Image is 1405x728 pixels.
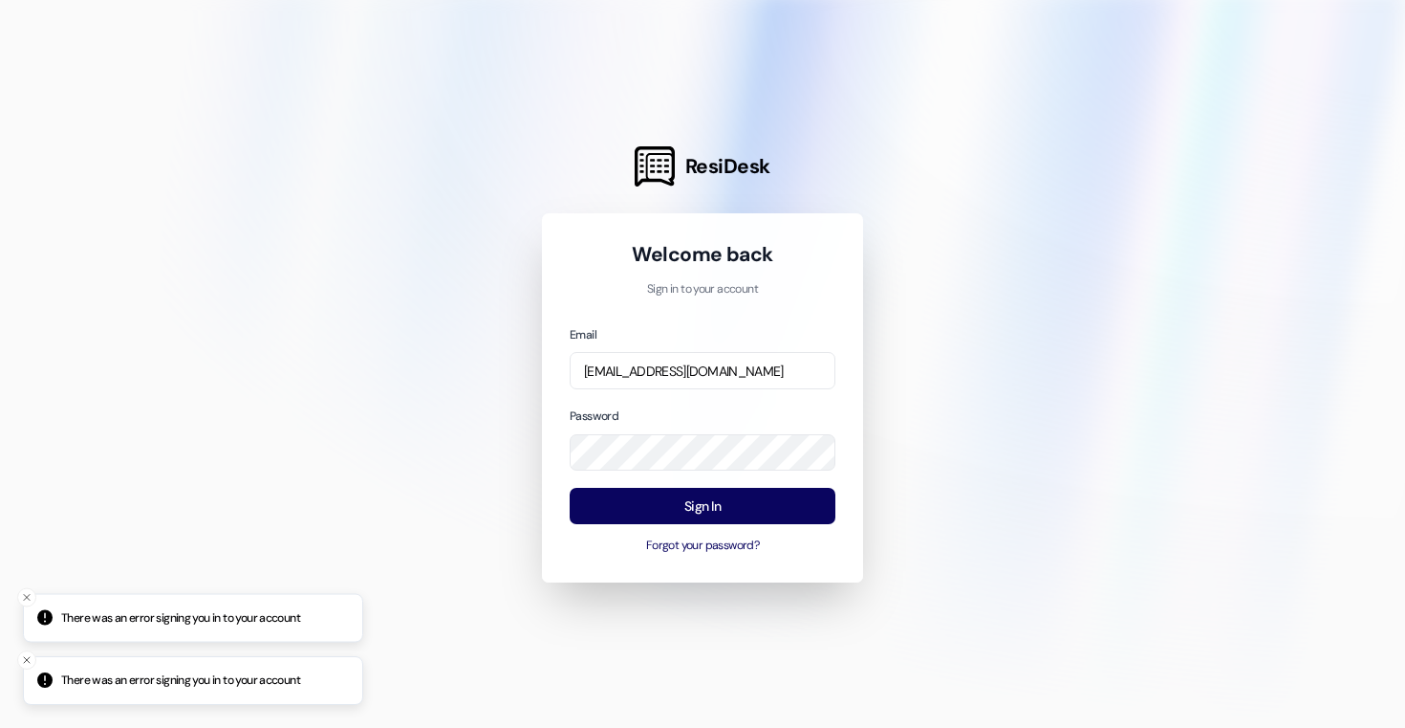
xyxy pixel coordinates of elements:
button: Sign In [570,488,835,525]
p: There was an error signing you in to your account [61,609,300,627]
h1: Welcome back [570,241,835,268]
img: ResiDesk Logo [635,146,675,187]
p: There was an error signing you in to your account [61,673,300,690]
p: Sign in to your account [570,281,835,298]
label: Password [570,408,618,424]
button: Close toast [17,651,36,670]
span: ResiDesk [685,153,770,180]
button: Forgot your password? [570,538,835,555]
button: Close toast [17,587,36,607]
label: Email [570,327,596,342]
input: name@example.com [570,352,835,389]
